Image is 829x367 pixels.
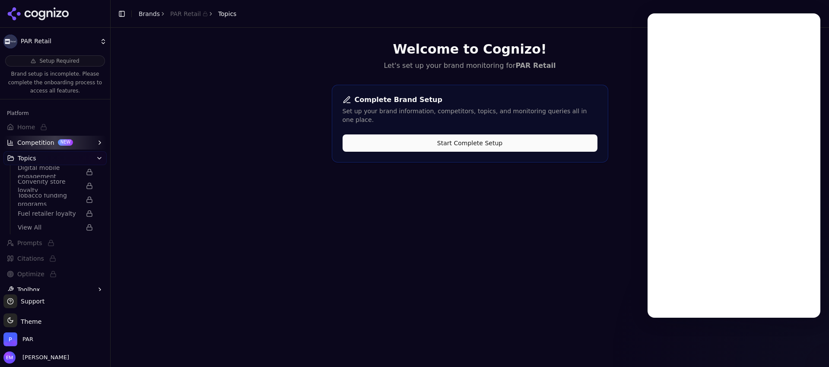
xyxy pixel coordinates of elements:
[170,10,208,18] span: PAR Retail
[343,107,597,124] div: Set up your brand information, competitors, topics, and monitoring queries all in one place.
[3,332,17,346] img: PAR
[18,209,81,218] span: Fuel retailer loyalty
[17,285,40,294] span: Toolbox
[18,191,81,208] span: Tobacco funding programs
[515,61,556,70] strong: PAR Retail
[3,351,16,364] img: Erin Murray
[58,139,73,145] span: NEW
[139,10,160,17] a: Brands
[3,151,107,165] button: Topics
[343,96,597,104] div: Complete Brand Setup
[139,10,236,18] nav: breadcrumb
[19,354,69,361] span: [PERSON_NAME]
[39,57,79,64] span: Setup Required
[332,61,608,71] p: Let's set up your brand monitoring for
[18,163,81,181] span: Digital mobile engagement
[18,177,81,195] span: Convenity store loyalty
[17,239,42,247] span: Prompts
[218,10,237,18] span: Topics
[5,70,105,96] p: Brand setup is incomplete. Please complete the onboarding process to access all features.
[3,106,107,120] div: Platform
[3,35,17,48] img: PAR Retail
[18,223,81,232] span: View All
[3,283,107,297] button: Toolbox
[17,318,41,325] span: Theme
[17,270,44,278] span: Optimize
[17,138,54,147] span: Competition
[343,134,597,152] button: Start Complete Setup
[21,38,96,45] span: PAR Retail
[17,123,35,131] span: Home
[648,13,820,318] iframe: Intercom live chat
[22,335,33,343] span: PAR
[800,325,820,345] iframe: Intercom live chat
[3,332,33,346] button: Open organization switcher
[18,154,36,163] span: Topics
[3,351,69,364] button: Open user button
[332,41,608,57] h1: Welcome to Cognizo!
[3,136,107,150] button: CompetitionNEW
[17,297,44,306] span: Support
[17,254,44,263] span: Citations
